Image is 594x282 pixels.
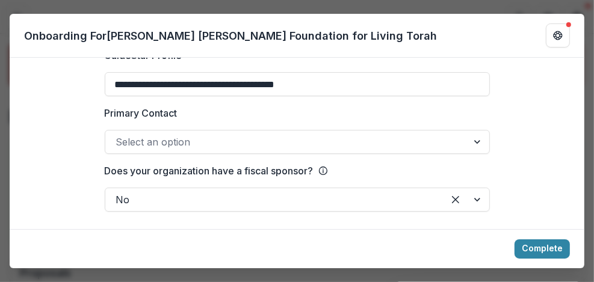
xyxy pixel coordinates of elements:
[24,28,437,44] p: Onboarding For [PERSON_NAME] [PERSON_NAME] Foundation for Living Torah
[105,106,178,120] p: Primary Contact
[546,23,570,48] button: Get Help
[105,164,314,178] p: Does your organization have a fiscal sponsor?
[515,239,570,259] button: Complete
[446,190,465,209] div: Clear selected options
